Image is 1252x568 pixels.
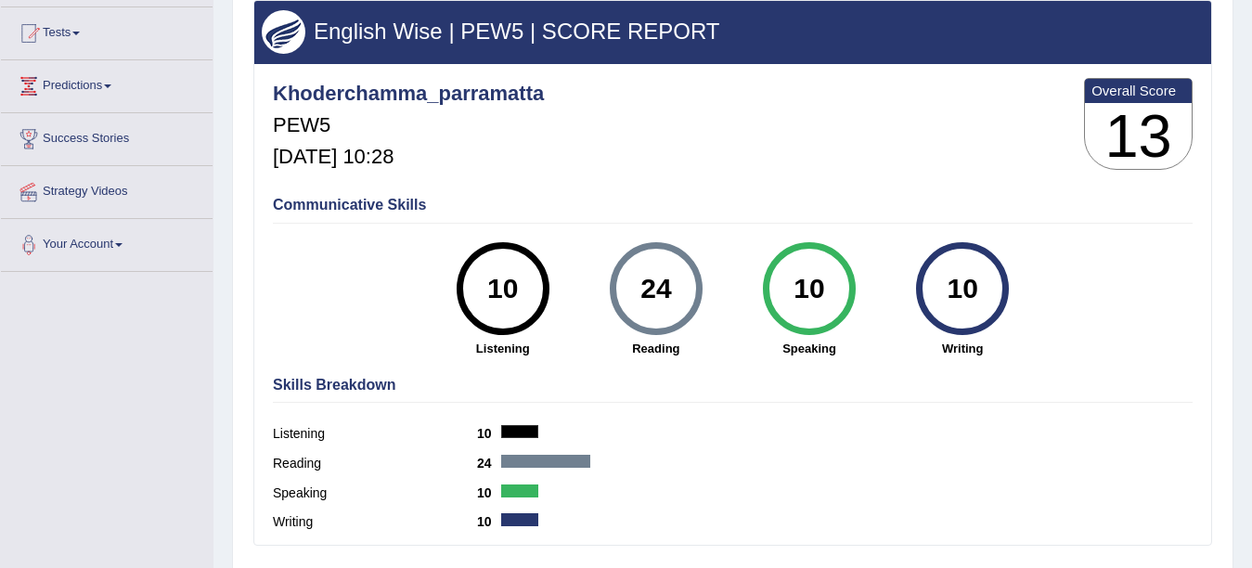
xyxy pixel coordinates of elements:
[1,219,213,265] a: Your Account
[273,512,477,532] label: Writing
[469,250,536,328] div: 10
[1,7,213,54] a: Tests
[1091,83,1185,98] b: Overall Score
[477,456,501,471] b: 24
[273,146,544,168] h5: [DATE] 10:28
[1085,103,1192,170] h3: 13
[273,454,477,473] label: Reading
[477,514,501,529] b: 10
[273,484,477,503] label: Speaking
[622,250,690,328] div: 24
[775,250,843,328] div: 10
[273,197,1193,213] h4: Communicative Skills
[588,340,723,357] strong: Reading
[1,113,213,160] a: Success Stories
[273,83,544,105] h4: Khoderchamma_parramatta
[1,166,213,213] a: Strategy Videos
[273,377,1193,394] h4: Skills Breakdown
[929,250,997,328] div: 10
[1,60,213,107] a: Predictions
[273,114,544,136] h5: PEW5
[477,485,501,500] b: 10
[742,340,876,357] strong: Speaking
[896,340,1030,357] strong: Writing
[435,340,570,357] strong: Listening
[262,19,1204,44] h3: English Wise | PEW5 | SCORE REPORT
[262,10,305,54] img: wings.png
[273,424,477,444] label: Listening
[477,426,501,441] b: 10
